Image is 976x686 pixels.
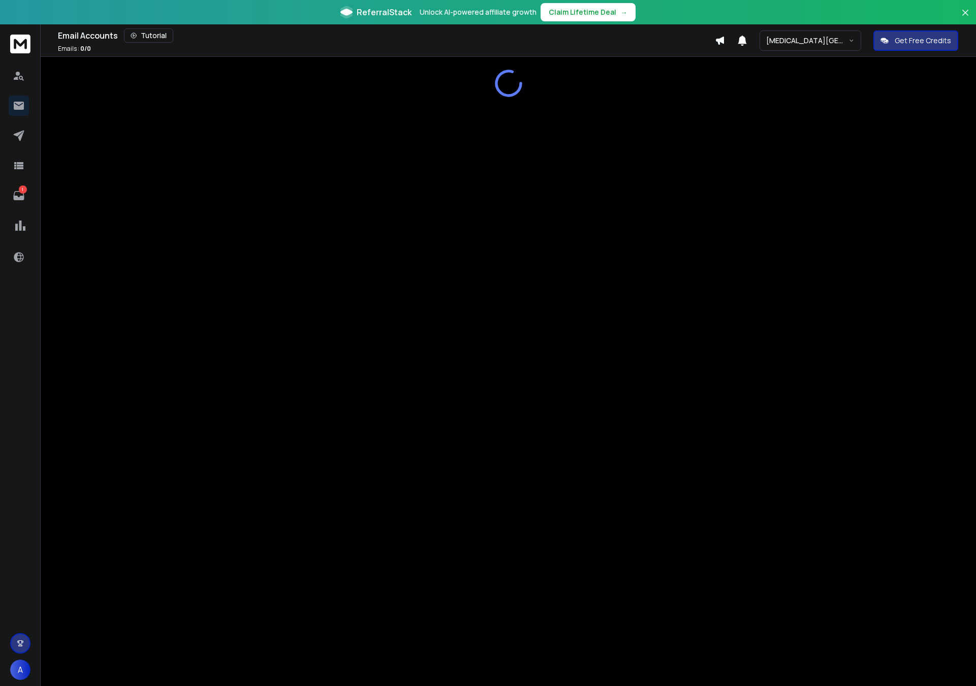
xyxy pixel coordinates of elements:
[10,660,30,680] button: A
[620,7,627,17] span: →
[19,185,27,194] p: 1
[9,185,29,206] a: 1
[124,28,173,43] button: Tutorial
[766,36,848,46] p: [MEDICAL_DATA][GEOGRAPHIC_DATA]
[541,3,636,21] button: Claim Lifetime Deal→
[959,6,972,30] button: Close banner
[873,30,958,51] button: Get Free Credits
[420,7,537,17] p: Unlock AI-powered affiliate growth
[80,44,91,53] span: 0 / 0
[58,45,91,53] p: Emails :
[895,36,951,46] p: Get Free Credits
[357,6,412,18] span: ReferralStack
[58,28,715,43] div: Email Accounts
